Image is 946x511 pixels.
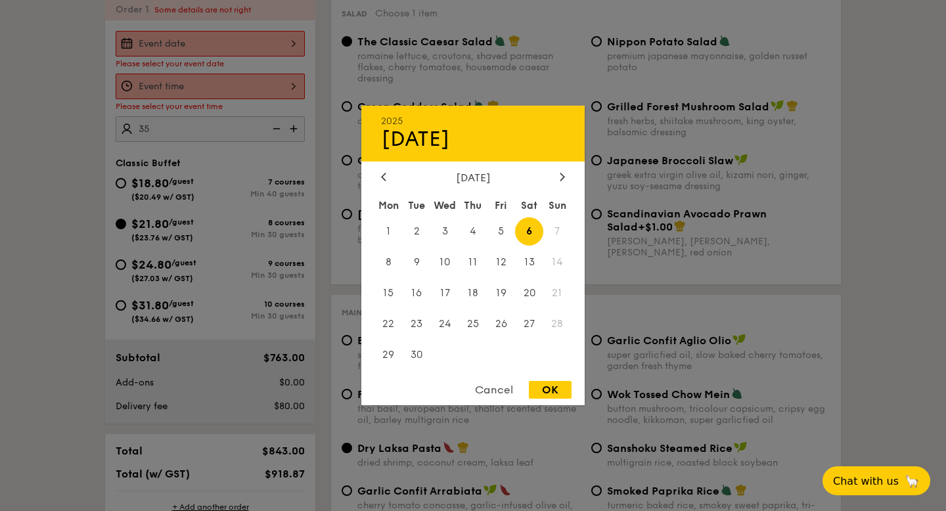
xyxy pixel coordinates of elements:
[403,309,431,338] span: 23
[459,279,487,307] span: 18
[403,248,431,277] span: 9
[431,248,459,277] span: 10
[374,340,403,368] span: 29
[381,116,565,127] div: 2025
[431,217,459,246] span: 3
[904,474,920,489] span: 🦙
[459,248,487,277] span: 11
[515,248,543,277] span: 13
[833,475,899,487] span: Chat with us
[487,248,515,277] span: 12
[543,279,572,307] span: 21
[515,194,543,217] div: Sat
[381,127,565,152] div: [DATE]
[403,279,431,307] span: 16
[374,309,403,338] span: 22
[515,217,543,246] span: 6
[374,279,403,307] span: 15
[529,381,572,399] div: OK
[543,194,572,217] div: Sun
[459,194,487,217] div: Thu
[431,309,459,338] span: 24
[543,309,572,338] span: 28
[515,309,543,338] span: 27
[822,466,930,495] button: Chat with us🦙
[374,217,403,246] span: 1
[431,194,459,217] div: Wed
[487,279,515,307] span: 19
[374,194,403,217] div: Mon
[543,248,572,277] span: 14
[515,279,543,307] span: 20
[487,309,515,338] span: 26
[403,217,431,246] span: 2
[459,309,487,338] span: 25
[487,217,515,246] span: 5
[459,217,487,246] span: 4
[462,381,526,399] div: Cancel
[403,194,431,217] div: Tue
[374,248,403,277] span: 8
[431,279,459,307] span: 17
[403,340,431,368] span: 30
[543,217,572,246] span: 7
[487,194,515,217] div: Fri
[381,171,565,184] div: [DATE]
